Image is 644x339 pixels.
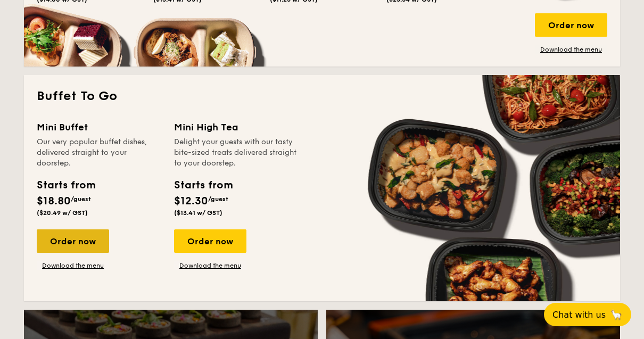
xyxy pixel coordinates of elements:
[208,195,228,203] span: /guest
[610,309,623,321] span: 🦙
[37,261,109,270] a: Download the menu
[552,310,606,320] span: Chat with us
[544,303,631,326] button: Chat with us🦙
[535,45,607,54] a: Download the menu
[71,195,91,203] span: /guest
[37,229,109,253] div: Order now
[174,137,299,169] div: Delight your guests with our tasty bite-sized treats delivered straight to your doorstep.
[174,195,208,208] span: $12.30
[37,120,161,135] div: Mini Buffet
[174,209,222,217] span: ($13.41 w/ GST)
[174,229,246,253] div: Order now
[37,88,607,105] h2: Buffet To Go
[37,195,71,208] span: $18.80
[174,120,299,135] div: Mini High Tea
[37,209,88,217] span: ($20.49 w/ GST)
[37,137,161,169] div: Our very popular buffet dishes, delivered straight to your doorstep.
[535,13,607,37] div: Order now
[174,261,246,270] a: Download the menu
[174,177,232,193] div: Starts from
[37,177,95,193] div: Starts from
